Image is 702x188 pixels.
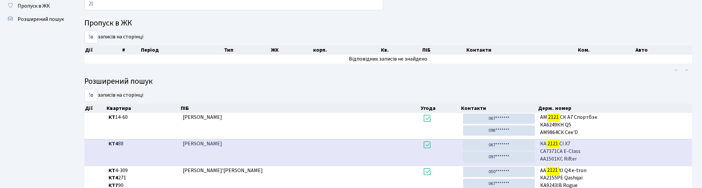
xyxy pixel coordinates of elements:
[180,104,420,113] th: ПІБ
[380,45,422,55] th: Кв.
[577,45,635,55] th: Ком.
[635,45,692,55] th: Авто
[183,167,263,174] span: [PERSON_NAME]'[PERSON_NAME]
[540,114,689,136] span: АМ СК А7 Спортбэк КА6249КН Q5 АМ9864СК Cee'D
[460,104,538,113] th: Контакти
[84,31,98,43] select: записів на сторінці
[466,45,577,55] th: Контакти
[109,114,115,121] b: КТ
[223,45,270,55] th: Тип
[546,139,559,148] mark: 2121
[106,104,180,113] th: Квартира
[84,31,143,43] label: записів на сторінці
[84,19,692,28] h4: Пропуск в ЖК
[109,140,118,147] b: КТ4
[420,104,460,113] th: Угода
[183,114,222,121] span: [PERSON_NAME]
[84,89,143,102] label: записів на сторінці
[540,140,689,163] span: КА СI X7 СА7371СА E-Class АА1501КС Rifter
[183,140,222,147] span: [PERSON_NAME]
[109,140,177,148] span: 88
[313,45,380,55] th: корп.
[109,167,115,174] b: КТ
[546,165,559,175] mark: 2121
[547,113,560,122] mark: 2121
[109,114,177,121] span: 14-60
[84,55,692,64] td: Відповідних записів не знайдено
[422,45,466,55] th: ПІБ
[121,45,140,55] th: #
[84,104,106,113] th: Дії
[109,174,118,181] b: КТ4
[84,45,121,55] th: Дії
[18,16,64,23] span: Розширений пошук
[538,104,692,113] th: Держ. номер
[3,13,70,26] a: Розширений пошук
[84,89,98,102] select: записів на сторінці
[270,45,313,55] th: ЖК
[84,77,692,86] h4: Розширений пошук
[140,45,224,55] th: Період
[18,2,50,10] span: Пропуск в ЖК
